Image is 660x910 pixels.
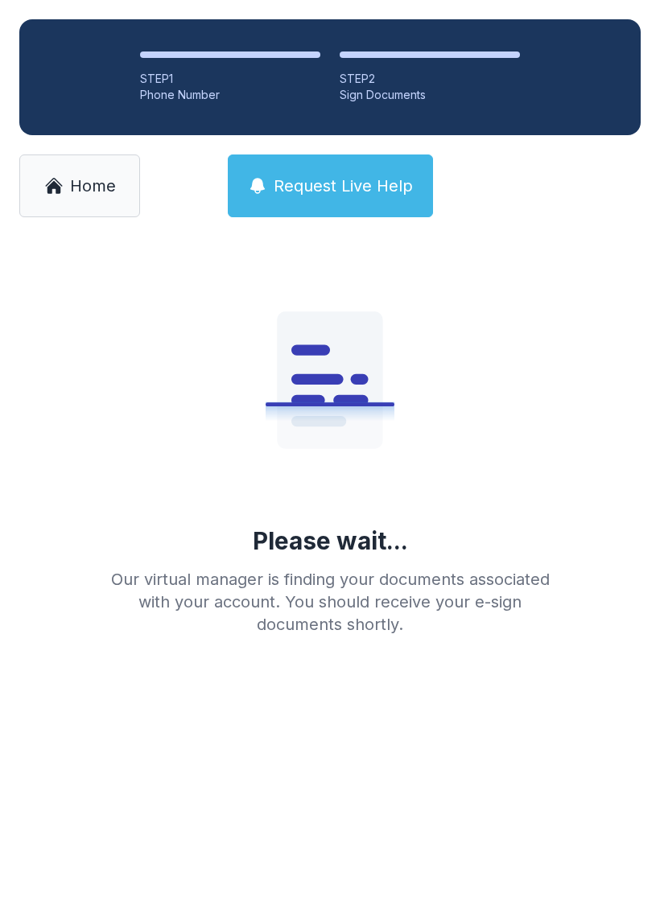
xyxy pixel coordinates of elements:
div: Please wait... [253,526,408,555]
div: STEP 1 [140,71,320,87]
span: Request Live Help [274,175,413,197]
div: Our virtual manager is finding your documents associated with your account. You should receive yo... [98,568,562,636]
div: Phone Number [140,87,320,103]
span: Home [70,175,116,197]
div: Sign Documents [340,87,520,103]
div: STEP 2 [340,71,520,87]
